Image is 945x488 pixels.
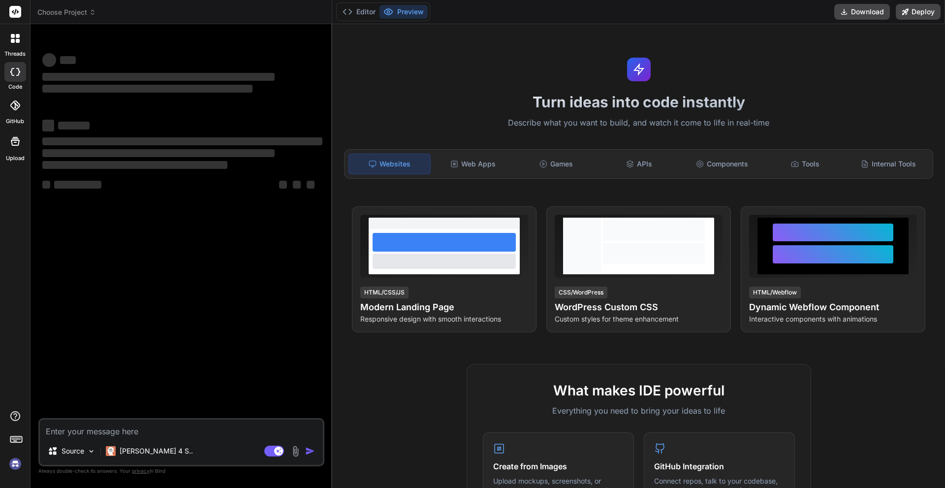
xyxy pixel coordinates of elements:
label: threads [4,50,26,58]
img: Claude 4 Sonnet [106,446,116,456]
p: [PERSON_NAME] 4 S.. [120,446,193,456]
span: ‌ [42,120,54,131]
h4: Dynamic Webflow Component [749,300,917,314]
div: Games [516,154,597,174]
p: Describe what you want to build, and watch it come to life in real-time [338,117,939,130]
span: ‌ [42,137,322,145]
span: ‌ [42,85,252,93]
button: Download [834,4,890,20]
span: ‌ [42,181,50,189]
div: APIs [598,154,680,174]
span: privacy [132,468,150,474]
p: Interactive components with animations [749,314,917,324]
p: Everything you need to bring your ideas to life [483,405,795,417]
span: ‌ [42,53,56,67]
p: Custom styles for theme enhancement [555,314,723,324]
div: Websites [348,154,431,174]
div: HTML/CSS/JS [360,287,409,298]
h1: Turn ideas into code instantly [338,93,939,111]
img: icon [305,446,315,456]
p: Source [62,446,84,456]
span: ‌ [279,181,287,189]
p: Responsive design with smooth interactions [360,314,528,324]
span: ‌ [293,181,301,189]
div: Web Apps [433,154,514,174]
span: ‌ [58,122,90,130]
label: GitHub [6,117,24,126]
label: code [8,83,22,91]
button: Editor [339,5,379,19]
img: signin [7,455,24,472]
label: Upload [6,154,25,163]
span: ‌ [54,181,101,189]
h2: What makes IDE powerful [483,380,795,401]
h4: Modern Landing Page [360,300,528,314]
img: attachment [290,446,301,457]
h4: Create from Images [493,460,624,472]
span: ‌ [42,161,227,169]
button: Preview [379,5,428,19]
div: CSS/WordPress [555,287,607,298]
p: Always double-check its answers. Your in Bind [38,466,324,476]
h4: WordPress Custom CSS [555,300,723,314]
span: ‌ [42,149,275,157]
img: Pick Models [87,447,95,455]
div: Components [682,154,763,174]
span: ‌ [42,73,275,81]
h4: GitHub Integration [654,460,785,472]
span: ‌ [60,56,76,64]
div: Internal Tools [848,154,929,174]
div: Tools [765,154,846,174]
div: HTML/Webflow [749,287,801,298]
span: Choose Project [37,7,96,17]
span: ‌ [307,181,315,189]
button: Deploy [896,4,941,20]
